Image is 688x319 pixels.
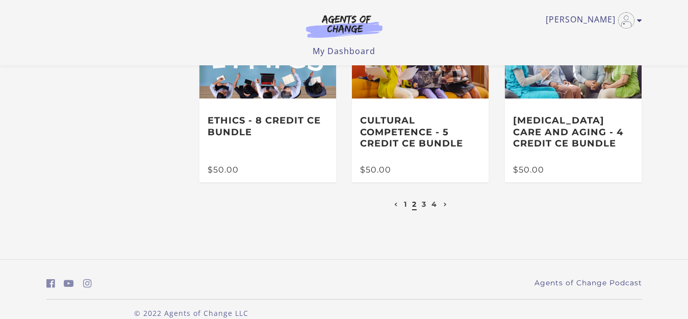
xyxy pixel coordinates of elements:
[46,279,55,288] i: https://www.facebook.com/groups/aswbtestprep (Open in a new window)
[392,200,400,209] a: Previous page
[505,21,642,182] a: 4 Courses [MEDICAL_DATA] Care and Aging - 4 Credit CE Bundle $50.00
[46,276,55,291] a: https://www.facebook.com/groups/aswbtestprep (Open in a new window)
[431,200,437,209] a: 4
[83,276,92,291] a: https://www.instagram.com/agentsofchangeprep/ (Open in a new window)
[313,45,375,57] a: My Dashboard
[83,279,92,288] i: https://www.instagram.com/agentsofchangeprep/ (Open in a new window)
[441,200,450,209] a: Next page
[360,115,480,150] h3: Cultural Competence - 5 Credit CE Bundle
[64,276,74,291] a: https://www.youtube.com/c/AgentsofChangeTestPrepbyMeaganMitchell (Open in a new window)
[295,14,393,38] img: Agents of Change Logo
[422,200,426,209] a: 3
[513,165,633,174] div: $50.00
[208,115,328,138] h3: Ethics - 8 Credit CE Bundle
[64,279,74,288] i: https://www.youtube.com/c/AgentsofChangeTestPrepbyMeaganMitchell (Open in a new window)
[513,115,633,150] h3: [MEDICAL_DATA] Care and Aging - 4 Credit CE Bundle
[199,21,336,182] a: 4 Courses Ethics - 8 Credit CE Bundle $50.00
[546,12,637,29] a: Toggle menu
[534,278,642,288] a: Agents of Change Podcast
[412,200,417,209] a: 2
[352,21,489,182] a: 5 Courses Cultural Competence - 5 Credit CE Bundle $50.00
[360,165,480,174] div: $50.00
[46,308,336,318] p: © 2022 Agents of Change LLC
[404,200,407,209] a: 1
[208,165,328,174] div: $50.00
